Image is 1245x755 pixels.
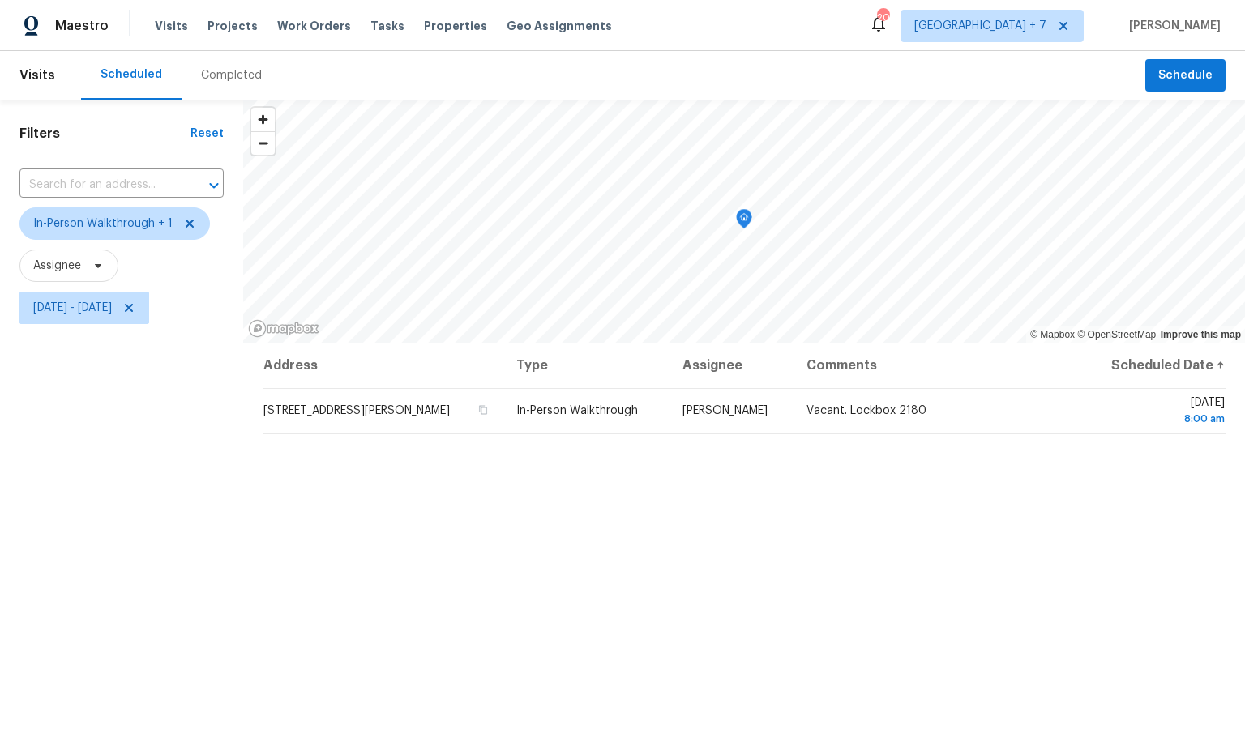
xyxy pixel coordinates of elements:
span: Vacant. Lockbox 2180 [806,405,926,416]
div: Map marker [736,209,752,234]
button: Zoom in [251,108,275,131]
span: In-Person Walkthrough [516,405,638,416]
button: Copy Address [476,403,490,417]
span: Assignee [33,258,81,274]
a: Mapbox [1030,329,1075,340]
th: Scheduled Date ↑ [1083,343,1226,388]
span: Projects [207,18,258,34]
span: Geo Assignments [507,18,612,34]
button: Zoom out [251,131,275,155]
input: Search for an address... [19,173,178,198]
span: [DATE] - [DATE] [33,300,112,316]
span: In-Person Walkthrough + 1 [33,215,173,232]
a: Mapbox homepage [248,319,319,338]
h1: Filters [19,126,190,142]
button: Schedule [1145,59,1226,92]
div: Reset [190,126,224,142]
span: Visits [19,58,55,93]
th: Type [503,343,669,388]
span: Work Orders [277,18,351,34]
button: Open [203,174,225,197]
div: Scheduled [101,66,162,83]
span: Tasks [370,20,404,32]
span: [PERSON_NAME] [1123,18,1221,34]
span: Maestro [55,18,109,34]
div: Completed [201,67,262,83]
th: Comments [794,343,1082,388]
div: 203 [877,10,888,26]
span: Zoom out [251,132,275,155]
span: [PERSON_NAME] [682,405,768,416]
span: Properties [424,18,487,34]
span: [GEOGRAPHIC_DATA] + 7 [914,18,1046,34]
div: 8:00 am [1096,411,1225,427]
a: Improve this map [1161,329,1241,340]
span: Visits [155,18,188,34]
th: Address [263,343,503,388]
span: [STREET_ADDRESS][PERSON_NAME] [263,405,450,416]
a: OpenStreetMap [1077,329,1156,340]
th: Assignee [670,343,794,388]
span: [DATE] [1096,397,1225,427]
span: Schedule [1158,66,1213,86]
canvas: Map [243,100,1245,343]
